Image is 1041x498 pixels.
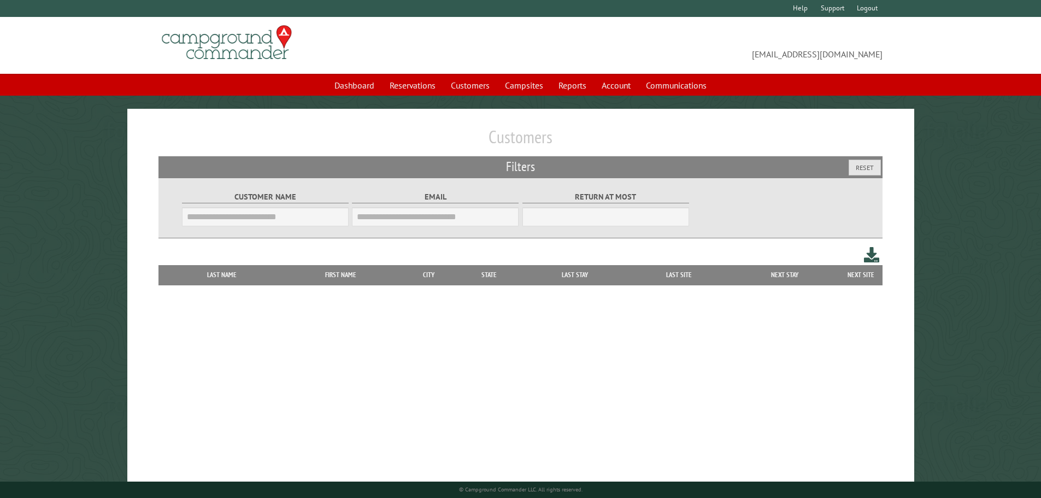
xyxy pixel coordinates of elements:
a: Download this customer list (.csv) [864,245,880,265]
img: Campground Commander [158,21,295,64]
button: Reset [849,160,881,175]
small: © Campground Commander LLC. All rights reserved. [459,486,583,493]
th: Last Stay [522,265,627,285]
span: [EMAIL_ADDRESS][DOMAIN_NAME] [521,30,883,61]
th: State [456,265,523,285]
th: Last Site [627,265,730,285]
th: Next Stay [731,265,839,285]
a: Communications [639,75,713,96]
th: Last Name [164,265,280,285]
th: City [402,265,456,285]
a: Customers [444,75,496,96]
a: Reports [552,75,593,96]
label: Return at most [522,191,689,203]
label: Email [352,191,519,203]
a: Campsites [498,75,550,96]
h1: Customers [158,126,883,156]
a: Account [595,75,637,96]
a: Reservations [383,75,442,96]
h2: Filters [158,156,883,177]
th: First Name [280,265,402,285]
label: Customer Name [182,191,349,203]
th: Next Site [839,265,883,285]
a: Dashboard [328,75,381,96]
